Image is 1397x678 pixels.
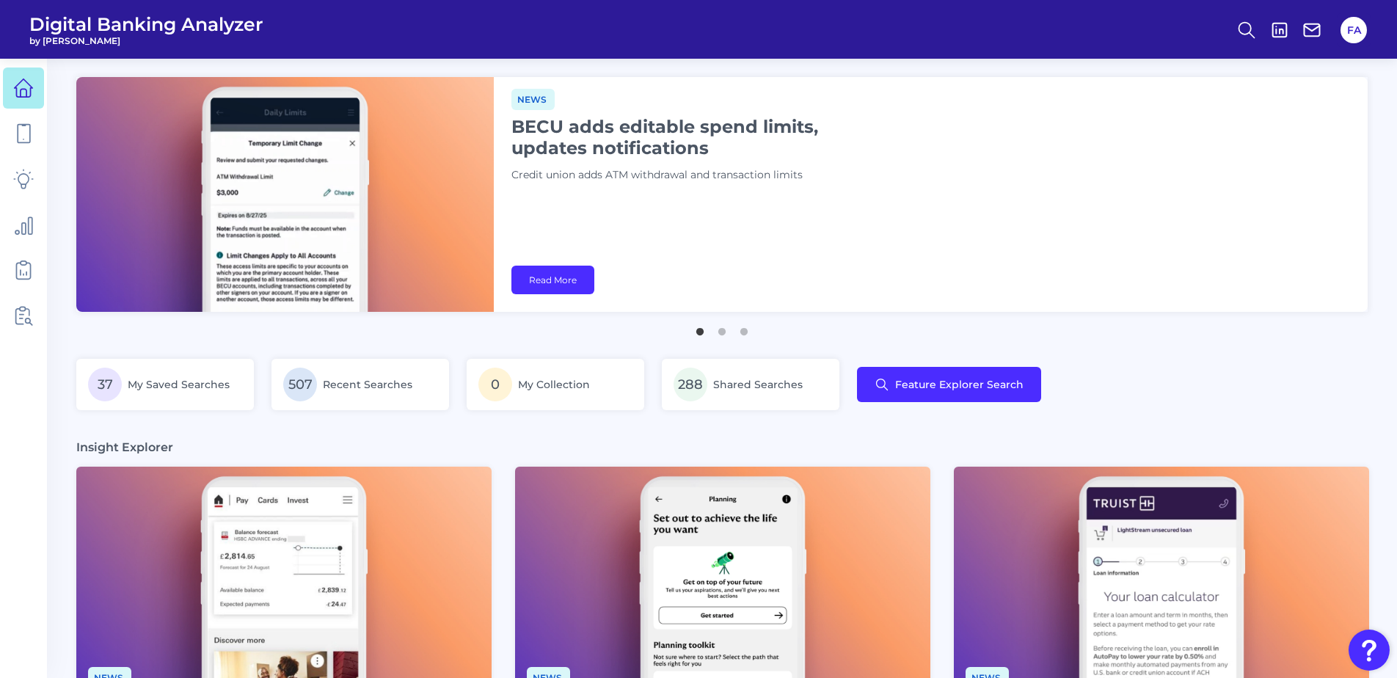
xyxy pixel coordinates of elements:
[1341,17,1367,43] button: FA
[857,367,1041,402] button: Feature Explorer Search
[76,440,173,455] h3: Insight Explorer
[518,378,590,391] span: My Collection
[713,378,803,391] span: Shared Searches
[478,368,512,401] span: 0
[511,89,555,110] span: News
[76,77,494,312] img: bannerImg
[128,378,230,391] span: My Saved Searches
[467,359,644,410] a: 0My Collection
[29,13,263,35] span: Digital Banking Analyzer
[323,378,412,391] span: Recent Searches
[693,321,707,335] button: 1
[76,359,254,410] a: 37My Saved Searches
[895,379,1024,390] span: Feature Explorer Search
[271,359,449,410] a: 507Recent Searches
[88,368,122,401] span: 37
[511,266,594,294] a: Read More
[511,167,878,183] p: Credit union adds ATM withdrawal and transaction limits
[29,35,263,46] span: by [PERSON_NAME]
[511,92,555,106] a: News
[674,368,707,401] span: 288
[1349,630,1390,671] button: Open Resource Center
[662,359,839,410] a: 288Shared Searches
[511,116,878,158] h1: BECU adds editable spend limits, updates notifications
[283,368,317,401] span: 507
[737,321,751,335] button: 3
[715,321,729,335] button: 2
